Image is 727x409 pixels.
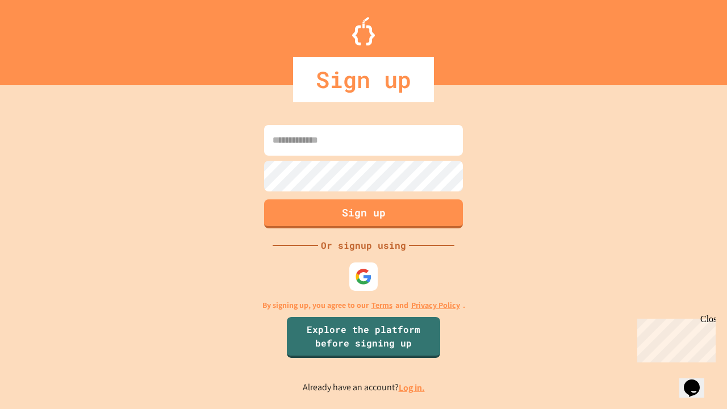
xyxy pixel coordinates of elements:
[371,299,392,311] a: Terms
[411,299,460,311] a: Privacy Policy
[318,239,409,252] div: Or signup using
[264,199,463,228] button: Sign up
[352,17,375,45] img: Logo.svg
[293,57,434,102] div: Sign up
[355,268,372,285] img: google-icon.svg
[679,364,716,398] iframe: chat widget
[633,314,716,362] iframe: chat widget
[5,5,78,72] div: Chat with us now!Close
[287,317,440,358] a: Explore the platform before signing up
[399,382,425,394] a: Log in.
[303,381,425,395] p: Already have an account?
[262,299,465,311] p: By signing up, you agree to our and .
